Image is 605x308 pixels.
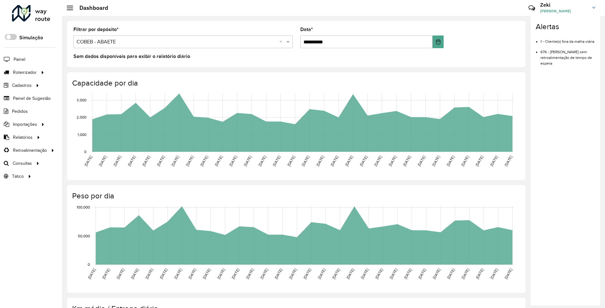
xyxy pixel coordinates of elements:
[159,267,168,279] text: [DATE]
[72,191,519,201] h4: Peso por dia
[113,155,122,167] text: [DATE]
[540,34,595,44] li: 1 - Cliente(s) fora da malha viária
[279,38,285,46] span: Clear all
[245,267,254,279] text: [DATE]
[389,267,398,279] text: [DATE]
[214,155,223,167] text: [DATE]
[330,155,339,167] text: [DATE]
[302,267,312,279] text: [DATE]
[475,155,484,167] text: [DATE]
[403,267,412,279] text: [DATE]
[73,53,190,60] label: Sem dados disponíveis para exibir o relatório diário
[13,160,32,167] span: Consultas
[78,234,90,238] text: 50,000
[540,8,588,14] span: [PERSON_NAME]
[331,267,340,279] text: [DATE]
[489,155,498,167] text: [DATE]
[231,267,240,279] text: [DATE]
[446,267,455,279] text: [DATE]
[171,155,180,167] text: [DATE]
[12,173,24,180] span: Tático
[360,267,369,279] text: [DATE]
[77,115,86,119] text: 2,000
[188,267,197,279] text: [DATE]
[300,26,313,33] label: Data
[359,155,368,167] text: [DATE]
[490,267,499,279] text: [DATE]
[431,155,440,167] text: [DATE]
[14,56,25,63] span: Painel
[12,82,32,89] span: Cadastros
[84,155,93,167] text: [DATE]
[301,155,310,167] text: [DATE]
[202,267,211,279] text: [DATE]
[13,121,37,128] span: Importações
[374,267,384,279] text: [DATE]
[504,155,513,167] text: [DATE]
[156,155,165,167] text: [DATE]
[475,267,484,279] text: [DATE]
[98,155,107,167] text: [DATE]
[173,267,182,279] text: [DATE]
[446,155,455,167] text: [DATE]
[402,155,411,167] text: [DATE]
[461,267,470,279] text: [DATE]
[77,98,86,102] text: 3,000
[13,95,51,102] span: Painel de Sugestão
[145,267,154,279] text: [DATE]
[13,134,33,141] span: Relatórios
[536,22,595,31] h4: Alertas
[286,155,296,167] text: [DATE]
[12,108,28,115] span: Pedidos
[373,155,383,167] text: [DATE]
[77,205,90,209] text: 100,000
[453,2,519,19] div: Críticas? Dúvidas? Elogios? Sugestões? Entre em contato conosco!
[540,44,595,66] li: 676 - [PERSON_NAME] sem retroalimentação de tempo de espera
[84,150,86,154] text: 0
[78,132,86,136] text: 1,000
[185,155,194,167] text: [DATE]
[19,34,43,42] label: Simulação
[141,155,151,167] text: [DATE]
[272,155,281,167] text: [DATE]
[417,155,426,167] text: [DATE]
[344,155,353,167] text: [DATE]
[315,155,325,167] text: [DATE]
[540,2,588,8] h3: Zeki
[13,69,37,76] span: Roteirizador
[243,155,252,167] text: [DATE]
[87,267,96,279] text: [DATE]
[73,26,119,33] label: Filtrar por depósito
[460,155,470,167] text: [DATE]
[417,267,427,279] text: [DATE]
[13,147,47,154] span: Retroalimentação
[127,155,136,167] text: [DATE]
[433,35,444,48] button: Choose Date
[317,267,326,279] text: [DATE]
[388,155,397,167] text: [DATE]
[525,1,539,15] a: Contato Rápido
[346,267,355,279] text: [DATE]
[101,267,110,279] text: [DATE]
[274,267,283,279] text: [DATE]
[228,155,238,167] text: [DATE]
[432,267,441,279] text: [DATE]
[504,267,513,279] text: [DATE]
[116,267,125,279] text: [DATE]
[130,267,139,279] text: [DATE]
[73,4,108,11] h2: Dashboard
[199,155,209,167] text: [DATE]
[88,262,90,266] text: 0
[259,267,269,279] text: [DATE]
[288,267,297,279] text: [DATE]
[258,155,267,167] text: [DATE]
[216,267,226,279] text: [DATE]
[72,79,519,88] h4: Capacidade por dia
